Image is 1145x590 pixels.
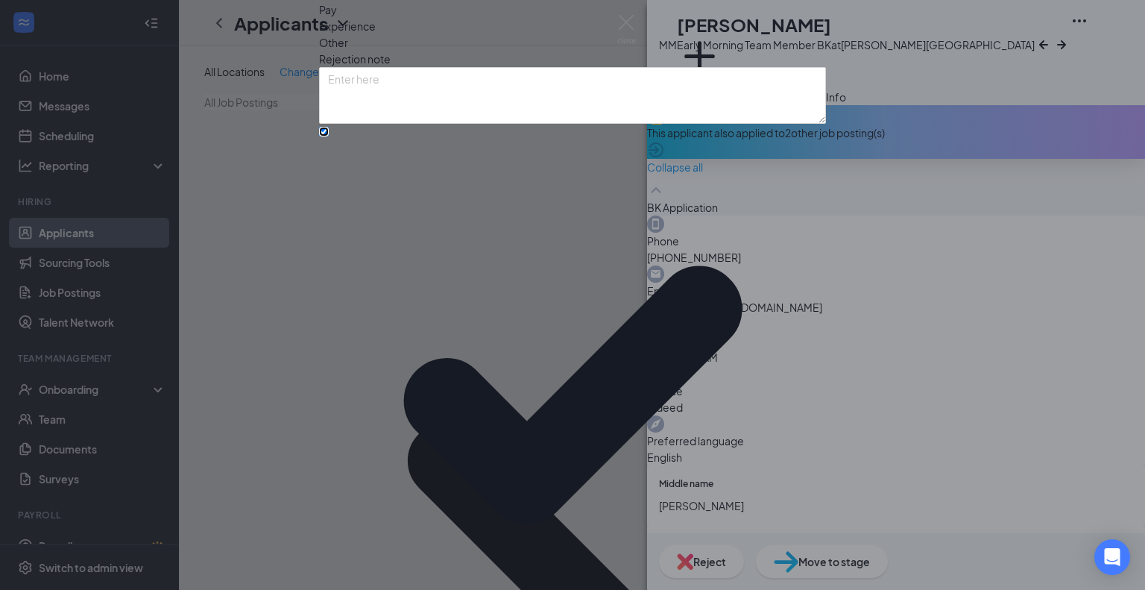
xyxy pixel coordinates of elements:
[319,52,391,66] span: Rejection note
[319,34,348,51] span: Other
[1094,539,1130,575] div: Open Intercom Messenger
[319,1,337,18] span: Pay
[319,18,376,34] span: Experience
